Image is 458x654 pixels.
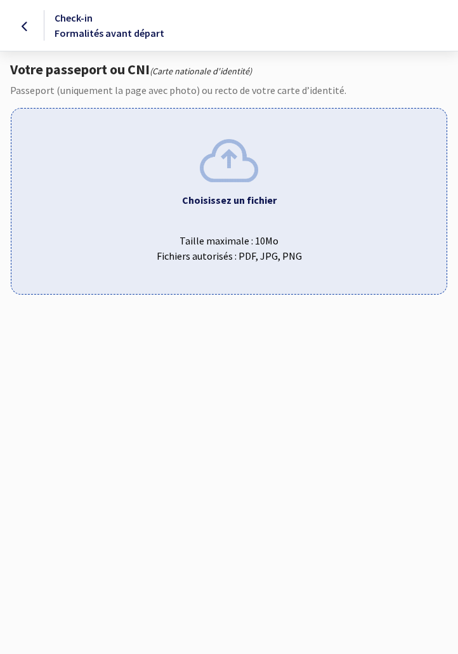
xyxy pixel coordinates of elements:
[55,11,164,39] span: Check-in Formalités avant départ
[150,65,252,77] i: (Carte nationale d'identité)
[182,194,277,206] b: Choisissez un fichier
[22,223,436,264] span: Taille maximale : 10Mo Fichiers autorisés : PDF, JPG, PNG
[200,139,258,182] img: upload.png
[10,83,448,98] p: Passeport (uniquement la page avec photo) ou recto de votre carte d’identité.
[10,61,448,77] h1: Votre passeport ou CNI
